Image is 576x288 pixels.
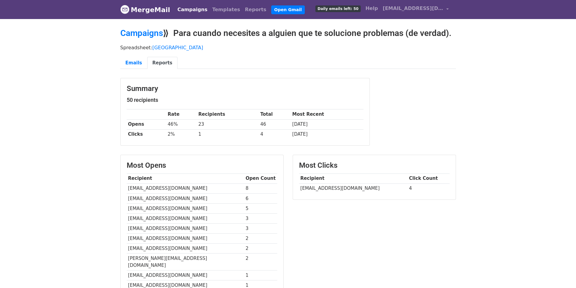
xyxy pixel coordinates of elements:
[197,119,259,129] td: 23
[408,173,450,183] th: Click Count
[299,161,450,170] h3: Most Clicks
[127,224,244,234] td: [EMAIL_ADDRESS][DOMAIN_NAME]
[291,119,363,129] td: [DATE]
[127,213,244,223] td: [EMAIL_ADDRESS][DOMAIN_NAME]
[210,4,242,16] a: Templates
[244,234,277,244] td: 2
[120,28,456,38] h2: ⟫ Para cuando necesites a alguien que te solucione problemas (de verdad).
[127,173,244,183] th: Recipient
[127,234,244,244] td: [EMAIL_ADDRESS][DOMAIN_NAME]
[363,2,380,15] a: Help
[127,270,244,280] td: [EMAIL_ADDRESS][DOMAIN_NAME]
[127,84,363,93] h3: Summary
[259,119,291,129] td: 46
[120,57,147,69] a: Emails
[127,203,244,213] td: [EMAIL_ADDRESS][DOMAIN_NAME]
[175,4,210,16] a: Campaigns
[127,193,244,203] td: [EMAIL_ADDRESS][DOMAIN_NAME]
[244,173,277,183] th: Open Count
[127,183,244,193] td: [EMAIL_ADDRESS][DOMAIN_NAME]
[127,129,166,139] th: Clicks
[127,244,244,254] td: [EMAIL_ADDRESS][DOMAIN_NAME]
[244,244,277,254] td: 2
[244,254,277,270] td: 2
[299,183,408,193] td: [EMAIL_ADDRESS][DOMAIN_NAME]
[166,119,197,129] td: 46%
[244,213,277,223] td: 3
[291,109,363,119] th: Most Recent
[408,183,450,193] td: 4
[244,203,277,213] td: 5
[147,57,177,69] a: Reports
[244,183,277,193] td: 8
[120,5,129,14] img: MergeMail logo
[127,97,363,103] h5: 50 recipients
[271,5,305,14] a: Open Gmail
[242,4,269,16] a: Reports
[315,5,360,12] span: Daily emails left: 50
[244,270,277,280] td: 1
[166,109,197,119] th: Rate
[127,161,277,170] h3: Most Opens
[166,129,197,139] td: 2%
[120,44,456,51] p: Spreadsheet:
[299,173,408,183] th: Recipient
[259,129,291,139] td: 4
[380,2,451,17] a: [EMAIL_ADDRESS][DOMAIN_NAME]
[127,119,166,129] th: Opens
[197,129,259,139] td: 1
[120,28,163,38] a: Campaigns
[120,3,170,16] a: MergeMail
[127,254,244,270] td: [PERSON_NAME][EMAIL_ADDRESS][DOMAIN_NAME]
[383,5,443,12] span: [EMAIL_ADDRESS][DOMAIN_NAME]
[152,45,203,50] a: [GEOGRAPHIC_DATA]
[313,2,363,15] a: Daily emails left: 50
[244,193,277,203] td: 6
[291,129,363,139] td: [DATE]
[259,109,291,119] th: Total
[197,109,259,119] th: Recipients
[244,224,277,234] td: 3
